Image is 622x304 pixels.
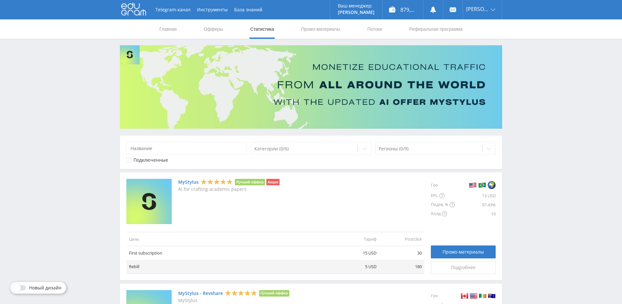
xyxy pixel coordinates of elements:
a: Промо-материалы [301,19,341,39]
a: Подробнее [431,261,496,274]
td: First subscription [126,246,334,260]
div: 97.43% [455,200,496,209]
input: Название [126,142,247,155]
td: Цель [126,232,334,246]
div: 10 [455,209,496,218]
div: EPL [431,191,455,200]
a: Статистика [249,19,275,39]
a: Реферальная программа [409,19,463,39]
li: Акция [266,179,280,185]
p: [PERSON_NAME] [338,10,374,15]
div: Холд [431,209,455,218]
td: Postclick [379,232,424,246]
p: MyStylus [178,298,289,303]
img: MyStylus [126,179,172,224]
span: Подробнее [451,265,476,270]
li: Лучший оффер [235,179,265,185]
div: Подключенные [133,157,168,163]
div: Гео [431,290,455,302]
div: Подтв. % [431,200,455,209]
p: AI for crafting academic papers [178,187,280,192]
span: Новый дизайн [29,285,62,290]
a: Офферы [203,19,224,39]
a: Промо-материалы [431,245,496,258]
li: Лучший оффер [259,290,289,297]
p: Ваш менеджер: [338,3,374,8]
div: 5 Stars [201,179,233,185]
td: Тариф [334,232,379,246]
td: 5 USD [334,260,379,274]
a: MyStylus [178,179,199,185]
td: Rebill [126,260,334,274]
img: Banner [120,45,502,129]
div: Гео [431,179,455,191]
a: Главная [159,19,177,39]
div: 5 Stars [225,289,257,296]
td: 30 [379,246,424,260]
div: 13 USD [455,191,496,200]
a: Потоки [367,19,383,39]
td: 180 [379,260,424,274]
td: 15 USD [334,246,379,260]
a: MyStylus - Revshare [178,291,223,296]
span: [PERSON_NAME] [466,6,489,12]
span: Промо-материалы [443,249,484,255]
